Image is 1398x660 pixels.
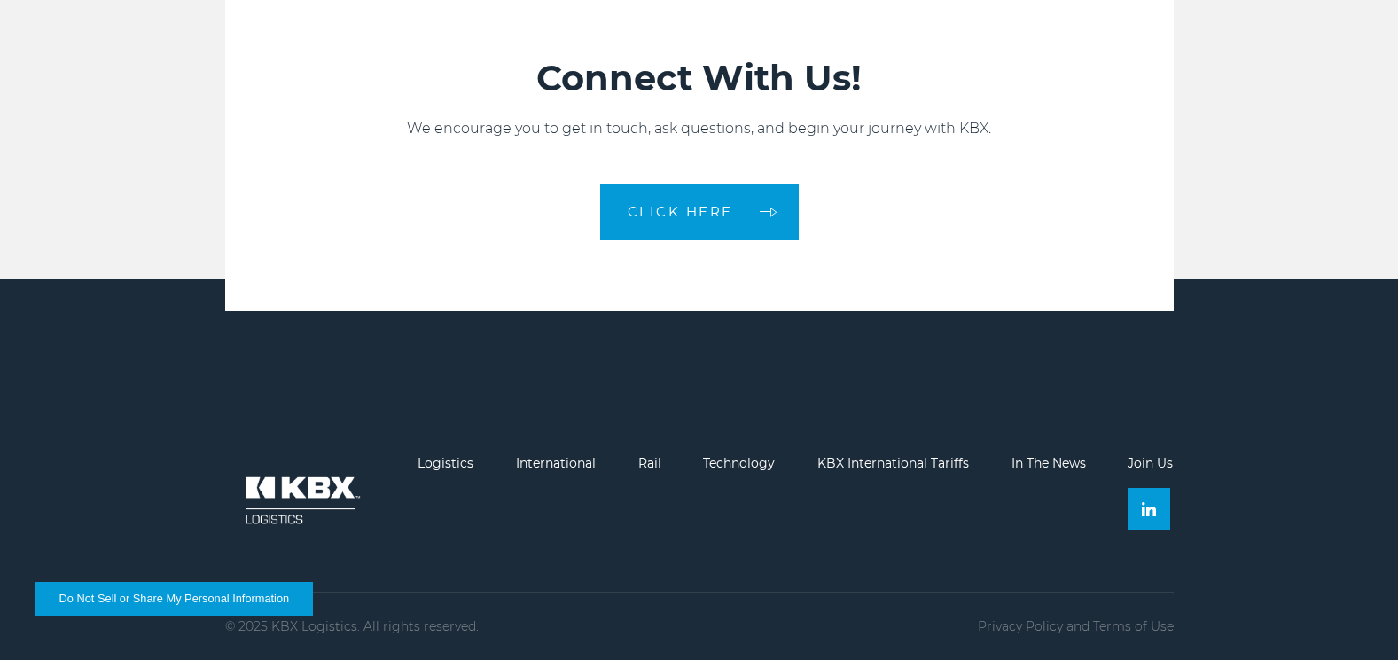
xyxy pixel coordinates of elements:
[1011,455,1086,471] a: In The News
[225,456,376,545] img: kbx logo
[1066,618,1090,634] span: and
[1128,455,1173,471] a: Join Us
[1142,502,1156,516] img: Linkedin
[225,56,1174,100] h2: Connect With Us!
[225,619,479,633] p: © 2025 KBX Logistics. All rights reserved.
[516,455,596,471] a: International
[817,455,969,471] a: KBX International Tariffs
[1093,618,1174,634] a: Terms of Use
[225,118,1174,139] p: We encourage you to get in touch, ask questions, and begin your journey with KBX.
[1309,575,1398,660] iframe: Chat Widget
[35,582,313,616] button: Do Not Sell or Share My Personal Information
[628,205,733,218] span: CLICK HERE
[418,455,473,471] a: Logistics
[978,618,1063,634] a: Privacy Policy
[638,455,661,471] a: Rail
[600,184,799,240] a: CLICK HERE arrow arrow
[703,455,775,471] a: Technology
